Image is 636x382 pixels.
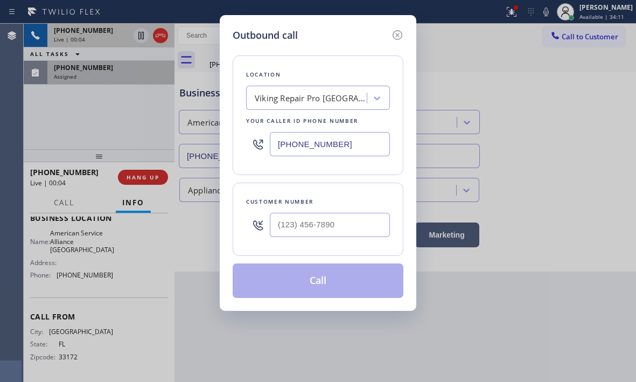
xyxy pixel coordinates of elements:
[270,213,390,237] input: (123) 456-7890
[255,92,368,105] div: Viking Repair Pro [GEOGRAPHIC_DATA]
[233,263,403,298] button: Call
[233,28,298,43] h5: Outbound call
[246,115,390,127] div: Your caller id phone number
[246,196,390,207] div: Customer number
[270,132,390,156] input: (123) 456-7890
[246,69,390,80] div: Location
